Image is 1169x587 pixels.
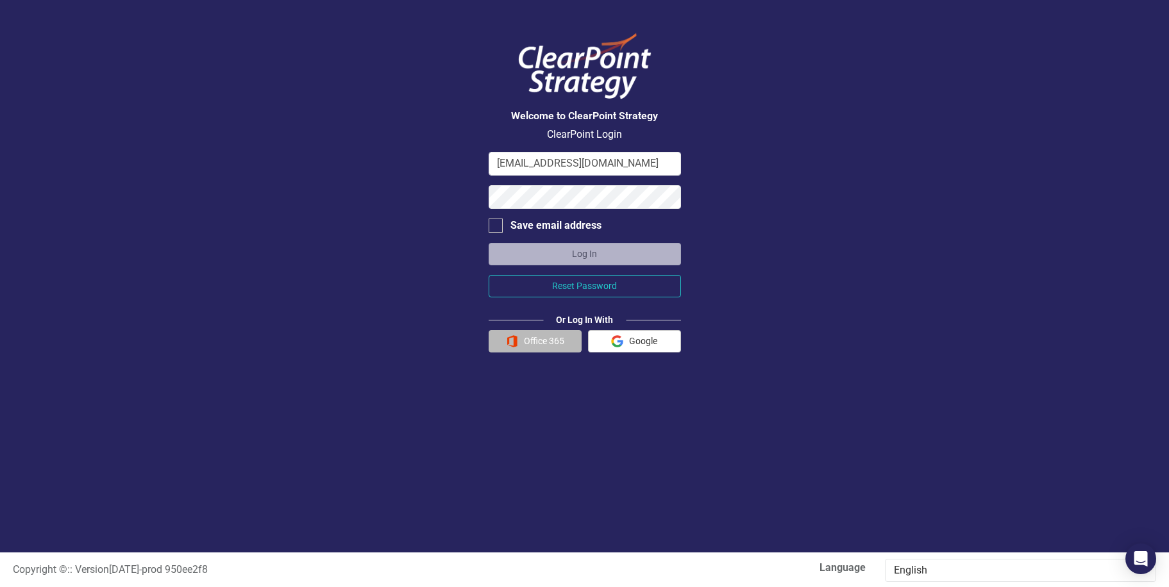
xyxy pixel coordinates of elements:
[489,128,681,142] p: ClearPoint Login
[489,243,681,265] button: Log In
[489,330,582,352] button: Office 365
[489,110,681,122] h3: Welcome to ClearPoint Strategy
[894,563,1134,578] div: English
[506,335,518,347] img: Office 365
[489,275,681,297] button: Reset Password
[489,152,681,176] input: Email Address
[594,561,866,575] label: Language
[510,219,601,233] div: Save email address
[543,313,626,326] div: Or Log In With
[3,563,585,577] div: :: Version [DATE] - prod 950ee2f8
[508,26,662,107] img: ClearPoint Logo
[1125,543,1156,574] div: Open Intercom Messenger
[588,330,681,352] button: Google
[13,563,67,575] span: Copyright ©
[611,335,623,347] img: Google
